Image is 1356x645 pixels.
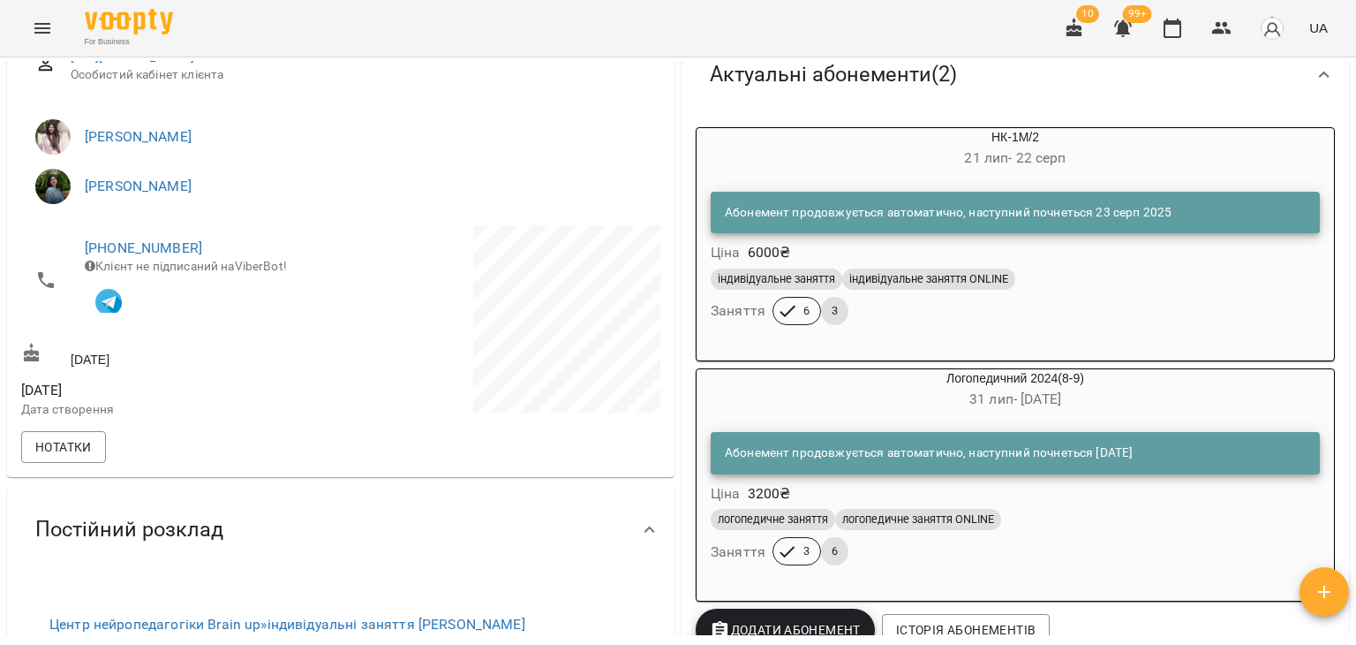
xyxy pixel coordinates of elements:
[697,369,1334,588] button: Логопедичний 2024(8-9)31 лип- [DATE]Абонемент продовжується автоматично, наступний почнеться [DAT...
[697,128,1334,171] div: НК-1М/2
[842,271,1015,287] span: індивідуальне заняття ONLINE
[21,431,106,463] button: Нотатки
[821,543,848,559] span: 6
[1123,5,1152,23] span: 99+
[697,128,1334,346] button: НК-1М/221 лип- 22 серпАбонемент продовжується автоматично, наступний почнеться 23 серп 2025Ціна60...
[1302,11,1335,44] button: UA
[35,169,71,204] img: Анна Андрійчук
[682,29,1349,120] div: Актуальні абонементи(2)
[711,240,741,265] h6: Ціна
[711,482,741,506] h6: Ціна
[85,128,192,145] a: [PERSON_NAME]
[969,391,1061,407] span: 31 лип - [DATE]
[748,483,791,505] p: 3200 ₴
[85,36,173,48] span: For Business
[85,276,132,323] button: Клієнт підписаний на VooptyBot
[725,197,1171,229] div: Абонемент продовжується автоматично, наступний почнеться 23 серп 2025
[896,619,1036,641] span: Історія абонементів
[85,259,287,273] span: Клієнт не підписаний на ViberBot!
[1260,16,1284,41] img: avatar_s.png
[35,119,71,155] img: Софія Пенькова
[18,339,341,372] div: [DATE]
[1076,5,1099,23] span: 10
[748,242,791,263] p: 6000 ₴
[711,512,835,527] span: логопедичне заняття
[964,149,1066,166] span: 21 лип - 22 серп
[71,66,646,84] span: Особистий кабінет клієнта
[821,303,848,319] span: 3
[793,543,820,559] span: 3
[697,369,1334,412] div: Логопедичний 2024(8-9)
[21,401,337,419] p: Дата створення
[725,437,1133,469] div: Абонемент продовжується автоматично, наступний почнеться [DATE]
[35,436,92,458] span: Нотатки
[711,299,765,323] h6: Заняття
[95,289,122,315] img: Telegram
[21,7,64,49] button: Menu
[793,303,820,319] span: 6
[85,178,192,194] a: [PERSON_NAME]
[711,540,765,565] h6: Заняття
[710,61,957,88] span: Актуальні абонементи ( 2 )
[835,512,1001,527] span: логопедичне заняття ONLINE
[49,616,525,633] a: Центр нейропедагогіки Brain up»індивідуальні заняття [PERSON_NAME]
[21,380,337,401] span: [DATE]
[85,9,173,34] img: Voopty Logo
[1309,19,1328,37] span: UA
[85,239,202,256] a: [PHONE_NUMBER]
[711,271,842,287] span: індивідуальне заняття
[7,484,674,575] div: Постійний розклад
[35,516,223,543] span: Постійний розклад
[710,619,861,641] span: Додати Абонемент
